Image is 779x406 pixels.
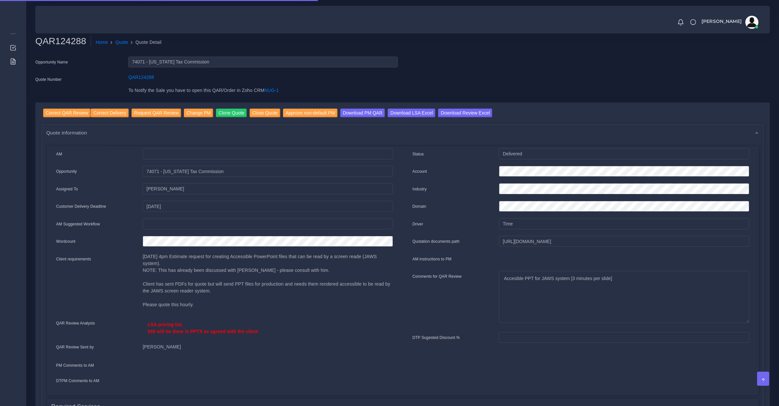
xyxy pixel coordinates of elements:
[143,253,393,308] p: [DATE] 4pm Estimate request for creating Accessible PowerPoint files that can be read by a screen...
[128,75,154,80] a: QAR124288
[115,39,128,46] a: Quote
[35,36,91,47] h2: QAR124288
[56,186,78,192] label: Assigned To
[413,335,460,341] label: DTP Sugested Discount %
[264,88,279,93] a: NUG-1
[413,168,427,174] label: Account
[413,274,462,279] label: Comments for QAR Review
[148,328,388,335] p: 508 will be done in PPTX as agreed with the client
[46,129,87,136] span: Quote information
[56,362,94,368] label: PM Comments to AM
[143,183,393,194] input: pm
[745,16,758,29] img: avatar
[56,238,76,244] label: Wordcount
[56,151,62,157] label: AM
[413,256,452,262] label: AM instructions to PM
[499,271,749,323] textarea: Accesible PPT for JAWS system [3 minutes per slide]
[216,109,247,117] input: Clone Quote
[701,19,742,24] span: [PERSON_NAME]
[35,59,68,65] label: Opportunity Name
[56,168,77,174] label: Opportunity
[132,109,181,117] input: Request QAR Review
[96,39,108,46] a: Home
[250,109,280,117] input: Close Quote
[56,344,94,350] label: QAR Review Sent by
[43,109,91,117] input: Correct QAR Review
[438,109,492,117] input: Download Review Excel
[35,77,62,82] label: Quote Number
[56,378,99,384] label: DTPM Comments to AM
[56,203,106,209] label: Customer Delivery Deadline
[340,109,385,117] input: Download PM QAR
[148,321,388,328] p: LSA pricing list.
[128,39,162,46] li: Quote Detail
[388,109,435,117] input: Download LSA Excel
[143,344,393,350] p: [PERSON_NAME]
[42,124,764,141] div: Quote information
[56,320,95,326] label: QAR Review Analysis
[184,109,213,117] input: Change PM
[413,221,423,227] label: Driver
[123,87,402,98] div: To Notify the Sale you have to open this QAR/Order in Zoho CRM
[283,109,338,117] input: Approve non-default PM
[413,186,427,192] label: Industry
[56,221,100,227] label: AM Suggested Workflow
[413,151,424,157] label: Status
[413,238,460,244] label: Quotation documents path
[91,109,129,117] input: Correct Delivery
[56,256,91,262] label: Client requirements
[698,16,761,29] a: [PERSON_NAME]avatar
[413,203,426,209] label: Domain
